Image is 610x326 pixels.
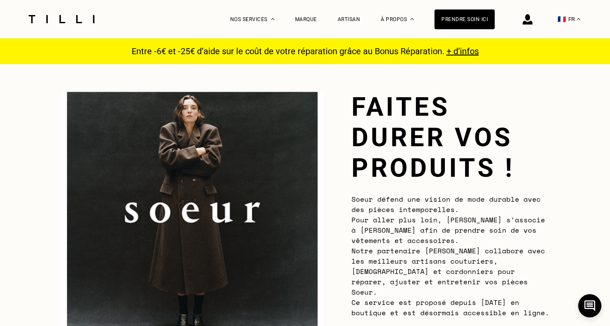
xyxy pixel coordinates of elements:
[351,194,549,318] span: Soeur défend une vision de mode durable avec des pièces intemporelles. Pour aller plus loin, [PER...
[523,14,533,25] img: icône connexion
[25,15,98,23] img: Logo du service de couturière Tilli
[271,18,274,20] img: Menu déroulant
[577,18,580,20] img: menu déroulant
[338,16,360,22] a: Artisan
[434,9,495,29] a: Prendre soin ici
[126,46,484,56] p: Entre -6€ et -25€ d’aide sur le coût de votre réparation grâce au Bonus Réparation.
[410,18,414,20] img: Menu déroulant à propos
[295,16,317,22] a: Marque
[558,15,566,23] span: 🇫🇷
[447,46,479,56] a: + d’infos
[351,92,549,183] h1: Faites durer vos produits !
